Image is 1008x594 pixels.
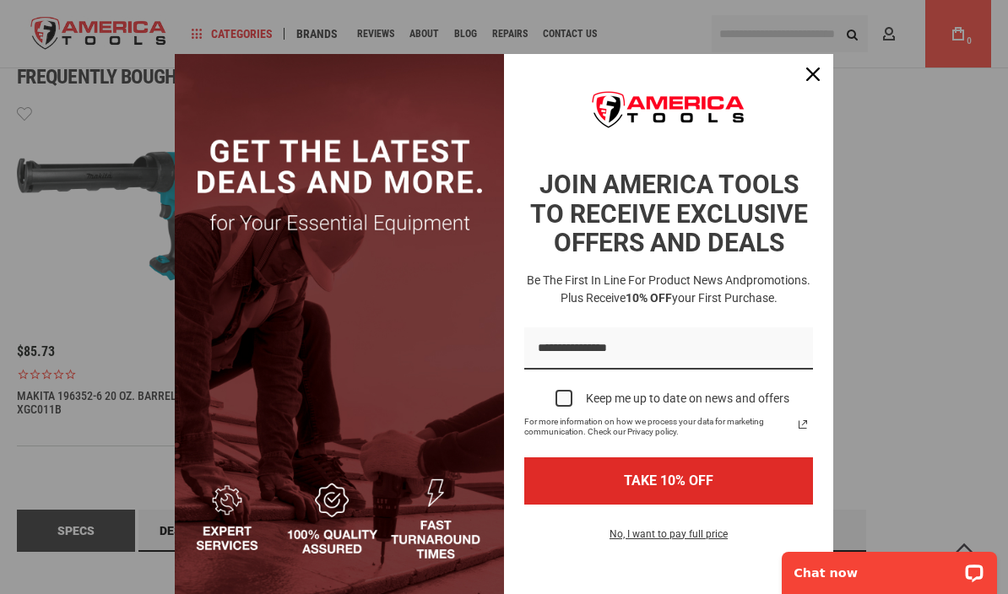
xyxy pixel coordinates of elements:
strong: 10% OFF [626,291,672,305]
span: For more information on how we process your data for marketing communication. Check our Privacy p... [524,417,793,437]
iframe: LiveChat chat widget [771,541,1008,594]
input: Email field [524,327,813,370]
svg: link icon [793,414,813,435]
strong: JOIN AMERICA TOOLS TO RECEIVE EXCLUSIVE OFFERS AND DEALS [530,170,808,257]
button: No, I want to pay full price [596,525,741,553]
div: Keep me up to date on news and offers [586,391,789,406]
button: Close [793,54,833,94]
h3: Be the first in line for product news and [521,272,816,307]
span: promotions. Plus receive your first purchase. [561,273,811,305]
svg: close icon [806,67,820,81]
button: TAKE 10% OFF [524,457,813,504]
a: Read our Privacy Policy [793,414,813,435]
